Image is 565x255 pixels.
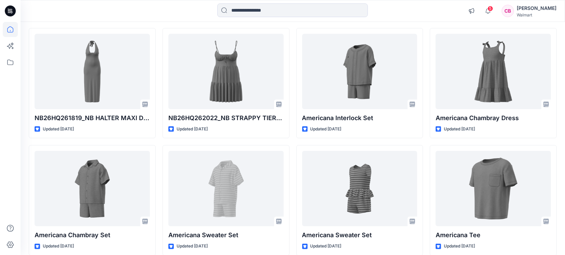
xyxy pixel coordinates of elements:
[502,5,514,17] div: CB
[168,113,284,123] p: NB26HQ262022_NB STRAPPY TIER MINI DRESS
[168,230,284,240] p: Americana Sweater Set
[43,126,74,133] p: Updated [DATE]
[177,126,208,133] p: Updated [DATE]
[436,34,551,109] a: Americana Chambray Dress
[488,6,493,11] span: 5
[168,151,284,226] a: Americana Sweater Set
[43,243,74,250] p: Updated [DATE]
[35,113,150,123] p: NB26HQ261819_NB HALTER MAXI DRESS
[436,113,551,123] p: Americana Chambray Dress
[302,113,418,123] p: Americana Interlock Set
[35,151,150,226] a: Americana Chambray Set
[310,126,342,133] p: Updated [DATE]
[168,34,284,109] a: NB26HQ262022_NB STRAPPY TIER MINI DRESS
[302,34,418,109] a: Americana Interlock Set
[444,126,475,133] p: Updated [DATE]
[436,151,551,226] a: Americana Tee
[177,243,208,250] p: Updated [DATE]
[436,230,551,240] p: Americana Tee
[517,4,556,12] div: [PERSON_NAME]
[35,34,150,109] a: NB26HQ261819_NB HALTER MAXI DRESS
[302,230,418,240] p: Americana Sweater Set
[35,230,150,240] p: Americana Chambray Set
[444,243,475,250] p: Updated [DATE]
[517,12,556,17] div: Walmart
[302,151,418,226] a: Americana Sweater Set
[310,243,342,250] p: Updated [DATE]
